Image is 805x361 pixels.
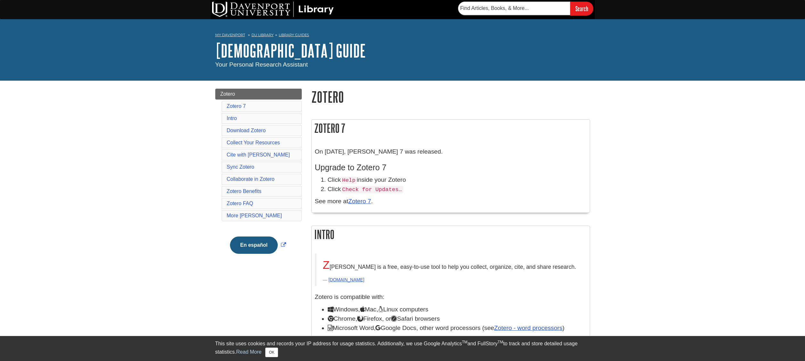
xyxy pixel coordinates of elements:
[315,147,587,156] p: On [DATE], [PERSON_NAME] 7 was released.
[312,226,590,243] h2: Intro
[227,116,237,121] a: Intro
[323,257,580,274] p: [PERSON_NAME] is a free, easy-to-use tool to help you collect, organize, cite, and share research.
[312,120,590,137] h2: Zotero 7
[215,89,302,100] a: Zotero
[328,185,587,194] li: Click
[279,33,309,37] a: Library Guides
[215,340,590,357] div: This site uses cookies and records your IP address for usage statistics. Additionally, we use Goo...
[227,140,280,145] a: Collect Your Resources
[498,340,503,344] sup: TM
[315,293,587,302] p: Zotero is compatible with:
[328,305,587,314] li: Windows, Mac, Linux computers
[570,2,593,15] input: Search
[348,198,371,205] a: Zotero 7
[323,259,330,271] span: Z
[251,33,274,37] a: DU Library
[328,314,587,324] li: Chrome, Firefox, or Safari browsers
[227,164,254,170] a: Sync Zotero
[341,186,403,193] code: Check for Updates…
[230,237,278,254] button: En español
[458,2,570,15] input: Find Articles, Books, & More...
[341,177,357,184] code: Help
[328,324,587,333] li: Microsoft Word, Google Docs, other word processors (see )
[212,2,334,17] img: DU Library
[315,163,587,172] h3: Upgrade to Zotero 7
[227,201,253,206] a: Zotero FAQ
[227,213,282,218] a: More [PERSON_NAME]
[227,103,246,109] a: Zotero 7
[228,242,288,248] a: Link opens in new window
[215,32,245,38] a: My Davenport
[215,89,302,265] div: Guide Page Menu
[328,175,587,185] li: Click inside your Zotero
[215,31,590,41] nav: breadcrumb
[227,152,290,157] a: Cite with [PERSON_NAME]
[227,176,275,182] a: Collaborate in Zotero
[494,325,563,331] a: Zotero - word processors
[458,2,593,15] form: Searches DU Library's articles, books, and more
[462,340,467,344] sup: TM
[236,349,261,355] a: Read More
[328,277,364,282] a: [DOMAIN_NAME]
[265,348,278,357] button: Close
[315,197,587,206] p: See more at .
[215,41,366,60] a: [DEMOGRAPHIC_DATA] Guide
[227,128,266,133] a: Download Zotero
[220,91,235,97] span: Zotero
[215,61,308,68] span: Your Personal Research Assistant
[227,189,262,194] a: Zotero Benefits
[311,89,590,105] h1: Zotero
